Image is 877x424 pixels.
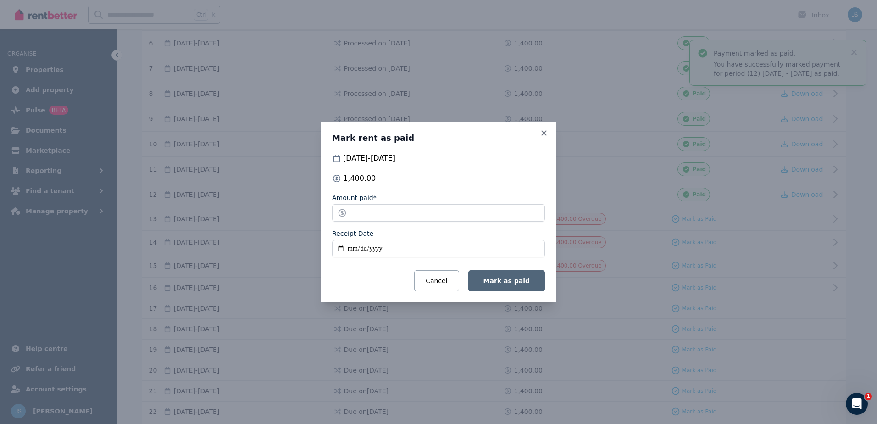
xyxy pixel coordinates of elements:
button: Cancel [414,270,459,291]
span: Mark as paid [483,277,530,285]
label: Amount paid* [332,193,377,202]
span: [DATE] - [DATE] [343,153,395,164]
iframe: Intercom live chat [846,393,868,415]
span: 1 [865,393,872,400]
button: Mark as paid [468,270,545,291]
span: 1,400.00 [343,173,376,184]
label: Receipt Date [332,229,373,238]
h3: Mark rent as paid [332,133,545,144]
